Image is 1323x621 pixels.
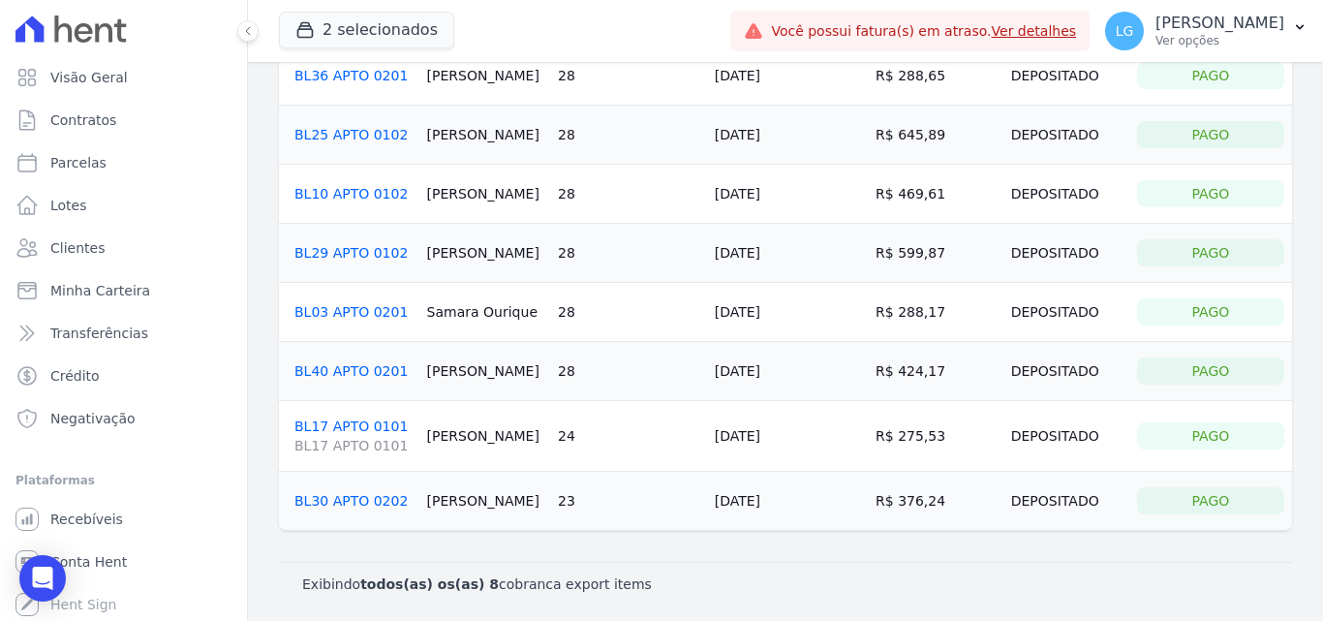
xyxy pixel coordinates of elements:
a: Visão Geral [8,58,239,97]
p: Ver opções [1155,33,1284,48]
a: Ver detalhes [992,23,1077,39]
a: Transferências [8,314,239,353]
a: BL36 APTO 0201 [294,68,408,83]
div: Depositado [989,121,1122,148]
td: R$ 288,17 [868,283,981,342]
a: BL25 APTO 0102 [294,127,408,142]
button: 2 selecionados [279,12,454,48]
span: LG [1116,24,1134,38]
td: [DATE] [707,472,868,531]
div: Pago [1137,487,1284,514]
span: Você possui fatura(s) em atraso. [771,21,1076,42]
td: R$ 275,53 [868,401,981,472]
td: 28 [550,165,707,224]
td: 28 [550,106,707,165]
div: Depositado [989,239,1122,266]
a: BL30 APTO 0202 [294,493,408,509]
td: [PERSON_NAME] [419,47,550,106]
span: Transferências [50,324,148,343]
td: [PERSON_NAME] [419,224,550,283]
td: [PERSON_NAME] [419,165,550,224]
div: Depositado [989,180,1122,207]
div: Pago [1137,422,1284,450]
a: Recebíveis [8,500,239,539]
a: BL29 APTO 0102 [294,245,408,261]
div: Depositado [989,487,1122,514]
a: Conta Hent [8,543,239,581]
a: Clientes [8,229,239,267]
span: Lotes [50,196,87,215]
a: BL17 APTO 0101BL17 APTO 0101 [294,419,412,455]
td: [DATE] [707,401,868,472]
span: Clientes [50,238,105,258]
td: [DATE] [707,342,868,401]
td: [DATE] [707,224,868,283]
div: Plataformas [15,469,231,492]
td: 28 [550,224,707,283]
span: BL17 APTO 0101 [294,436,412,455]
div: Depositado [989,357,1122,385]
span: Contratos [50,110,116,130]
div: Depositado [989,422,1122,450]
a: Lotes [8,186,239,225]
td: [DATE] [707,47,868,106]
td: [PERSON_NAME] [419,342,550,401]
span: Visão Geral [50,68,128,87]
span: Minha Carteira [50,281,150,300]
div: Pago [1137,62,1284,89]
td: R$ 424,17 [868,342,981,401]
div: Pago [1137,298,1284,326]
a: BL40 APTO 0201 [294,363,408,379]
td: 28 [550,47,707,106]
td: 28 [550,283,707,342]
span: Negativação [50,409,136,428]
span: Parcelas [50,153,107,172]
td: R$ 645,89 [868,106,981,165]
button: LG [PERSON_NAME] Ver opções [1090,4,1323,58]
td: R$ 599,87 [868,224,981,283]
td: [PERSON_NAME] [419,401,550,472]
div: Pago [1137,357,1284,385]
td: [DATE] [707,165,868,224]
div: Pago [1137,121,1284,148]
a: BL10 APTO 0102 [294,186,408,202]
a: Parcelas [8,143,239,182]
div: Depositado [989,62,1122,89]
div: Pago [1137,239,1284,266]
td: Samara Ourique [419,283,550,342]
div: Depositado [989,298,1122,326]
a: BL03 APTO 0201 [294,304,408,320]
a: Negativação [8,399,239,438]
td: 24 [550,401,707,472]
p: [PERSON_NAME] [1155,14,1284,33]
a: Crédito [8,357,239,395]
a: Minha Carteira [8,271,239,310]
td: 23 [550,472,707,531]
a: Contratos [8,101,239,140]
td: [DATE] [707,283,868,342]
td: [PERSON_NAME] [419,472,550,531]
td: 28 [550,342,707,401]
div: Pago [1137,180,1284,207]
td: R$ 288,65 [868,47,981,106]
td: R$ 469,61 [868,165,981,224]
td: R$ 376,24 [868,472,981,531]
span: Recebíveis [50,510,123,529]
p: Exibindo cobranca export items [302,574,652,594]
div: Open Intercom Messenger [19,555,66,602]
span: Conta Hent [50,552,127,572]
b: todos(as) os(as) 8 [360,576,499,592]
td: [PERSON_NAME] [419,106,550,165]
span: Crédito [50,366,100,386]
td: [DATE] [707,106,868,165]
